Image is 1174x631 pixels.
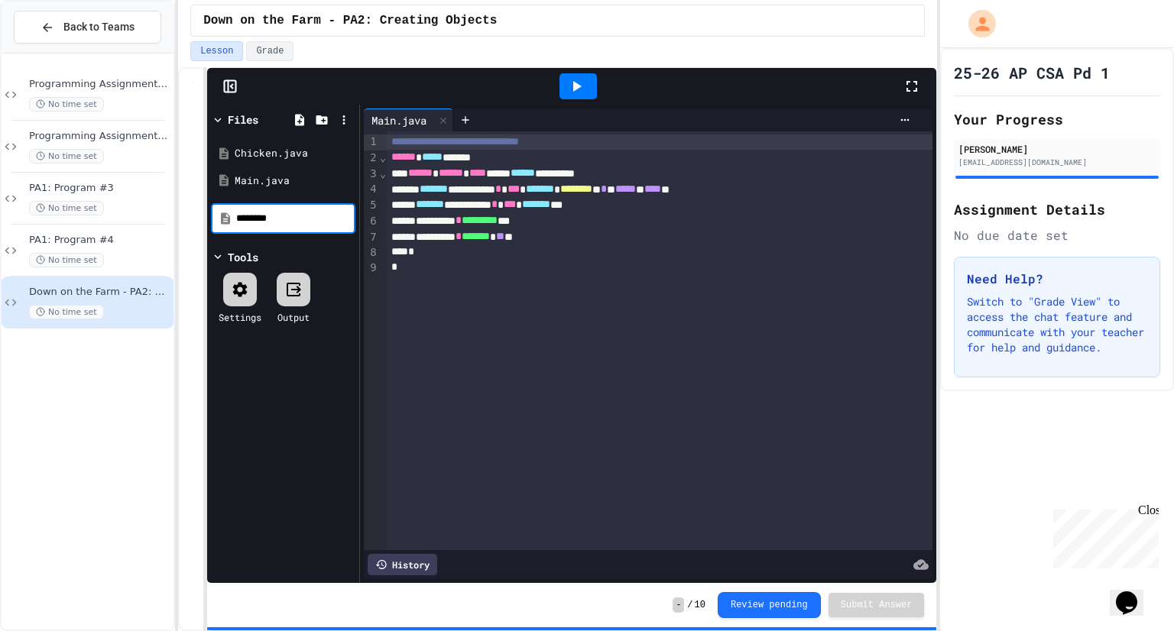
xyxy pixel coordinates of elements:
[29,97,104,112] span: No time set
[29,253,104,267] span: No time set
[6,6,105,97] div: Chat with us now!Close
[695,599,705,611] span: 10
[364,214,379,230] div: 6
[203,11,497,30] span: Down on the Farm - PA2: Creating Objects
[364,182,379,198] div: 4
[952,6,1000,41] div: My Account
[967,270,1147,288] h3: Need Help?
[364,245,379,260] div: 8
[954,199,1160,220] h2: Assignment Details
[364,108,453,131] div: Main.java
[364,260,379,276] div: 9
[687,599,692,611] span: /
[958,142,1156,156] div: [PERSON_NAME]
[718,592,821,618] button: Review pending
[379,151,387,163] span: Fold line
[228,249,258,265] div: Tools
[29,78,170,91] span: Programming Assignment 1 (Unit 1 Lessons 1-3): My First Programs
[364,134,379,150] div: 1
[277,310,310,324] div: Output
[364,198,379,214] div: 5
[29,149,104,163] span: No time set
[1047,503,1159,568] iframe: chat widget
[63,19,135,35] span: Back to Teams
[246,41,293,61] button: Grade
[29,201,104,215] span: No time set
[954,62,1110,83] h1: 25-26 AP CSA Pd 1
[29,130,170,143] span: Programming Assignment 1: Program #2
[967,294,1147,355] p: Switch to "Grade View" to access the chat feature and communicate with your teacher for help and ...
[829,593,925,617] button: Submit Answer
[673,597,684,613] span: -
[235,173,354,189] div: Main.java
[29,305,104,319] span: No time set
[29,234,170,247] span: PA1: Program #4
[190,41,243,61] button: Lesson
[1110,570,1159,616] iframe: chat widget
[958,157,1156,168] div: [EMAIL_ADDRESS][DOMAIN_NAME]
[364,167,379,183] div: 3
[954,226,1160,244] div: No due date set
[364,150,379,167] div: 2
[219,310,261,324] div: Settings
[379,167,387,180] span: Fold line
[29,182,170,195] span: PA1: Program #3
[14,11,161,44] button: Back to Teams
[235,146,354,161] div: Chicken.java
[954,108,1160,130] h2: Your Progress
[841,599,913,611] span: Submit Answer
[364,112,434,128] div: Main.java
[228,112,258,128] div: Files
[364,230,379,246] div: 7
[29,286,170,299] span: Down on the Farm - PA2: Creating Objects
[368,554,437,575] div: History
